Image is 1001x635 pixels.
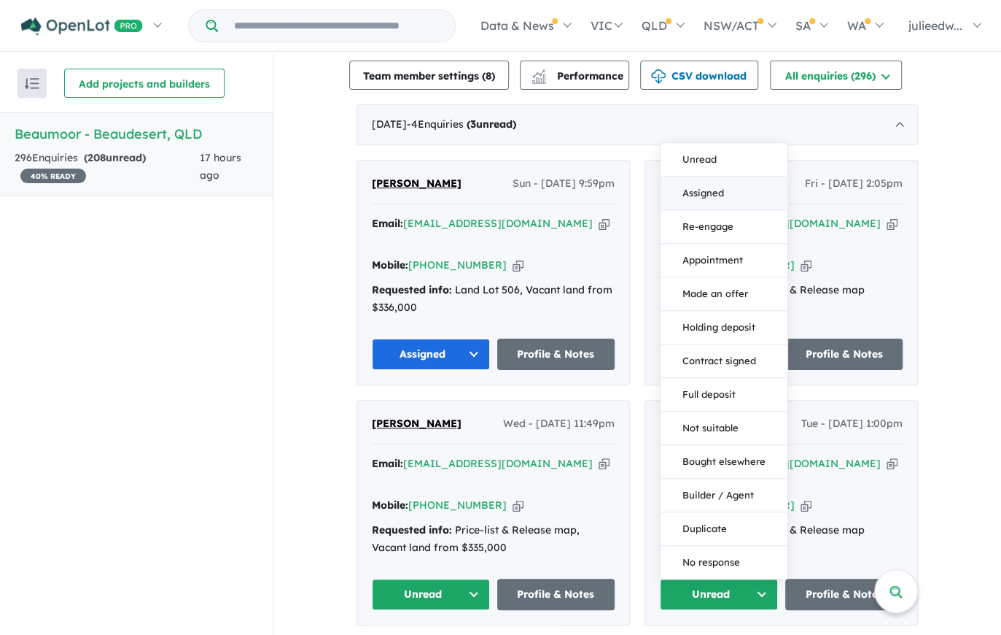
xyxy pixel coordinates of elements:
[372,522,615,557] div: Price-list & Release map, Vacant land from $335,000
[486,69,491,82] span: 8
[372,415,461,433] a: [PERSON_NAME]
[372,177,461,190] span: [PERSON_NAME]
[64,69,225,98] button: Add projects and builders
[357,104,918,145] div: [DATE]
[403,457,593,470] a: [EMAIL_ADDRESS][DOMAIN_NAME]
[660,142,788,580] div: Unread
[599,216,609,231] button: Copy
[651,69,666,84] img: download icon
[84,151,146,164] strong: ( unread)
[770,61,902,90] button: All enquiries (296)
[640,61,758,90] button: CSV download
[887,456,897,472] button: Copy
[661,143,787,177] button: Unread
[531,74,546,84] img: bar-chart.svg
[661,311,787,345] button: Holding deposit
[372,417,461,430] span: [PERSON_NAME]
[221,10,452,42] input: Try estate name, suburb, builder or developer
[661,244,787,277] button: Appointment
[372,579,490,610] button: Unread
[785,339,903,370] a: Profile & Notes
[520,61,629,90] button: Performance
[661,345,787,378] button: Contract signed
[660,579,778,610] button: Unread
[661,512,787,546] button: Duplicate
[801,498,811,513] button: Copy
[661,277,787,311] button: Made an offer
[661,546,787,579] button: No response
[661,445,787,479] button: Bought elsewhere
[497,339,615,370] a: Profile & Notes
[349,61,509,90] button: Team member settings (8)
[403,217,593,230] a: [EMAIL_ADDRESS][DOMAIN_NAME]
[467,118,516,131] strong: ( unread)
[372,175,461,193] a: [PERSON_NAME]
[200,151,241,182] span: 17 hours ago
[887,216,897,231] button: Copy
[372,217,403,230] strong: Email:
[513,498,523,513] button: Copy
[661,210,787,244] button: Re-engage
[20,169,86,183] span: 40 % READY
[908,18,962,33] span: julieedw...
[372,523,452,536] strong: Requested info:
[801,258,811,273] button: Copy
[503,415,615,433] span: Wed - [DATE] 11:49pm
[661,479,787,512] button: Builder / Agent
[372,339,490,370] button: Assigned
[87,151,106,164] span: 208
[408,499,507,512] a: [PHONE_NUMBER]
[372,258,408,272] strong: Mobile:
[661,177,787,210] button: Assigned
[25,78,39,89] img: sort.svg
[372,499,408,512] strong: Mobile:
[470,118,476,131] span: 3
[372,282,615,317] div: Land Lot 506, Vacant land from $336,000
[513,175,615,193] span: Sun - [DATE] 9:59pm
[15,150,200,185] div: 296 Enquir ies
[805,175,903,193] span: Fri - [DATE] 2:05pm
[661,412,787,445] button: Not suitable
[661,378,787,412] button: Full deposit
[372,283,452,296] strong: Requested info:
[532,69,545,77] img: line-chart.svg
[407,118,516,131] span: - 4 Enquir ies
[599,456,609,472] button: Copy
[372,457,403,470] strong: Email:
[785,579,903,610] a: Profile & Notes
[534,69,623,82] span: Performance
[801,415,903,433] span: Tue - [DATE] 1:00pm
[15,124,258,144] h5: Beaumoor - Beaudesert , QLD
[21,18,143,36] img: Openlot PRO Logo White
[513,258,523,273] button: Copy
[497,579,615,610] a: Profile & Notes
[408,258,507,272] a: [PHONE_NUMBER]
